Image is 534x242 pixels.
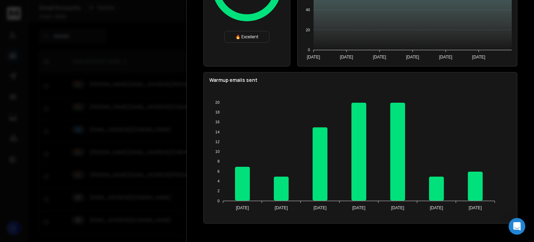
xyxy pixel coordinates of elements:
tspan: 10 [215,149,219,154]
tspan: [DATE] [469,205,482,210]
tspan: [DATE] [373,55,386,60]
tspan: [DATE] [406,55,419,60]
tspan: [DATE] [472,55,485,60]
tspan: 18 [215,110,219,114]
tspan: 0 [217,199,219,203]
tspan: 6 [217,169,219,173]
div: Open Intercom Messenger [509,218,525,235]
tspan: 0 [308,48,310,52]
tspan: [DATE] [236,205,249,210]
p: Warmup emails sent [209,77,511,84]
tspan: [DATE] [275,205,288,210]
tspan: 20 [215,100,219,104]
tspan: 4 [217,179,219,183]
tspan: [DATE] [391,205,404,210]
tspan: [DATE] [439,55,452,60]
tspan: 16 [215,120,219,124]
tspan: 40 [306,8,310,12]
tspan: 20 [306,28,310,32]
tspan: 8 [217,159,219,163]
tspan: [DATE] [340,55,353,60]
tspan: [DATE] [314,205,327,210]
tspan: 12 [215,140,219,144]
tspan: [DATE] [352,205,365,210]
div: 🔥 Excellent [224,31,269,43]
tspan: [DATE] [430,205,443,210]
tspan: 2 [217,189,219,193]
tspan: [DATE] [307,55,320,60]
tspan: 14 [215,130,219,134]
